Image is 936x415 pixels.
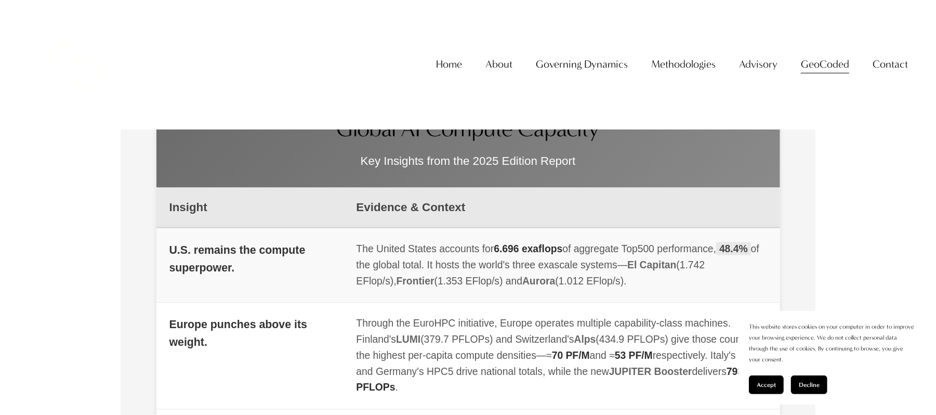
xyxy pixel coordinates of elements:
span: 48.4% [716,242,751,255]
span: GeoCoded [801,55,849,74]
a: folder dropdown [739,54,777,75]
span: Aurora [522,276,555,287]
div: U.S. remains the compute superpower. [169,241,331,277]
section: Cookie banner [739,311,926,405]
button: Accept [749,375,784,394]
a: folder dropdown [651,54,716,75]
span: JUPITER Booster [609,367,692,378]
span: Contact [873,55,908,74]
span: Alps [574,334,596,345]
span: About [485,55,512,74]
span: Governing Dynamics [536,55,628,74]
div: Europe punches above its weight. [169,316,331,352]
th: Insight [156,188,344,228]
span: Advisory [739,55,777,74]
button: Decline [791,375,827,394]
span: Accept [757,381,776,388]
a: folder dropdown [485,54,512,75]
a: folder dropdown [873,54,908,75]
div: Through the EuroHPC initiative, Europe operates multiple capability-class machines. Finland's (37... [357,316,767,396]
th: Evidence & Context [344,188,780,228]
span: 53 PF/M [615,351,653,361]
span: 70 PF/M [552,351,590,361]
a: folder dropdown [536,54,628,75]
span: 6.696 exaflops [494,243,562,254]
p: This website stores cookies on your computer in order to improve your browsing experience. We do ... [749,321,915,365]
span: LUMI [396,334,420,345]
a: folder dropdown [801,54,849,75]
span: Decline [799,381,820,388]
span: Frontier [397,276,434,287]
span: Methodologies [651,55,716,74]
img: Christopher Sanchez &amp; Co. [28,17,124,112]
div: The United States accounts for of aggregate Top500 performance, of the global total. It hosts the... [357,241,767,290]
p: Key Insights from the 2025 Edition Report [172,151,764,172]
span: El Capitan [627,260,676,270]
a: Home [436,54,462,75]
